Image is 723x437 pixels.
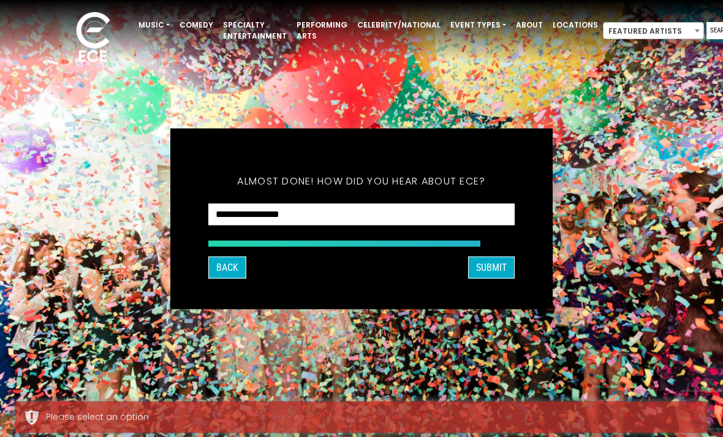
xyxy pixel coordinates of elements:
a: Event Types [445,15,511,36]
a: Specialty Entertainment [218,15,292,47]
div: Please select an option [46,411,699,424]
a: Comedy [175,15,218,36]
h5: Almost done! How did you hear about ECE? [208,159,515,203]
button: SUBMIT [468,256,515,278]
span: Featured Artists [603,22,704,39]
img: ece_new_logo_whitev2-1.png [62,9,124,68]
a: Music [134,15,175,36]
button: Back [208,256,246,278]
span: Featured Artists [604,23,703,40]
select: How did you hear about ECE [208,203,515,226]
a: Celebrity/National [352,15,445,36]
a: About [511,15,548,36]
a: Locations [548,15,603,36]
a: Performing Arts [292,15,352,47]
